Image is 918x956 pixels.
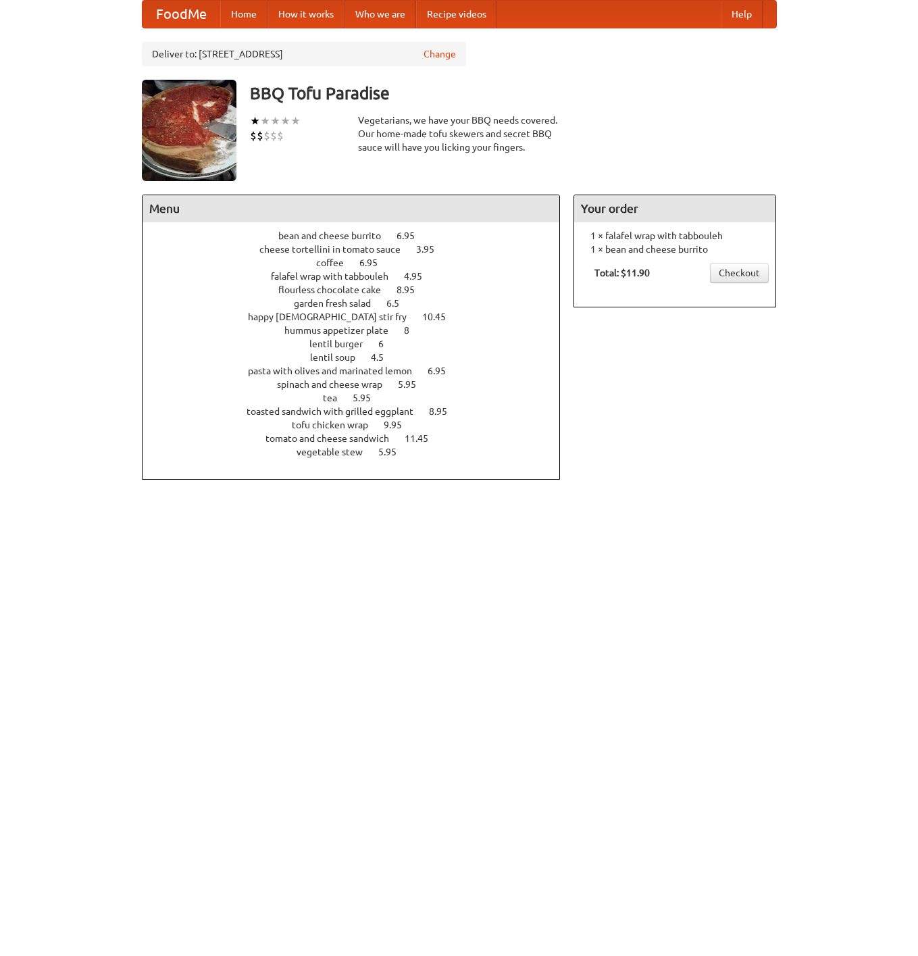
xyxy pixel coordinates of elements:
[142,80,236,181] img: angular.jpg
[263,128,270,143] li: $
[316,257,357,268] span: coffee
[260,114,270,128] li: ★
[277,128,284,143] li: $
[265,433,403,444] span: tomato and cheese sandwich
[284,325,434,336] a: hummus appetizer plate 8
[292,420,427,430] a: tofu chicken wrap 9.95
[378,447,410,457] span: 5.95
[309,338,409,349] a: lentil burger 6
[721,1,763,28] a: Help
[278,230,440,241] a: bean and cheese burrito 6.95
[384,420,415,430] span: 9.95
[310,352,409,363] a: lentil soup 4.5
[271,271,402,282] span: falafel wrap with tabbouleh
[277,379,396,390] span: spinach and cheese wrap
[386,298,413,309] span: 6.5
[270,114,280,128] li: ★
[398,379,430,390] span: 5.95
[143,195,560,222] h4: Menu
[250,114,260,128] li: ★
[270,128,277,143] li: $
[294,298,424,309] a: garden fresh salad 6.5
[424,47,456,61] a: Change
[422,311,459,322] span: 10.45
[290,114,301,128] li: ★
[429,406,461,417] span: 8.95
[428,366,459,376] span: 6.95
[143,1,220,28] a: FoodMe
[297,447,422,457] a: vegetable stew 5.95
[248,366,471,376] a: pasta with olives and marinated lemon 6.95
[397,230,428,241] span: 6.95
[316,257,403,268] a: coffee 6.95
[371,352,397,363] span: 4.5
[267,1,345,28] a: How it works
[248,311,471,322] a: happy [DEMOGRAPHIC_DATA] stir fry 10.45
[284,325,402,336] span: hummus appetizer plate
[309,338,376,349] span: lentil burger
[416,1,497,28] a: Recipe videos
[358,114,561,154] div: Vegetarians, we have your BBQ needs covered. Our home-made tofu skewers and secret BBQ sauce will...
[323,393,396,403] a: tea 5.95
[710,263,769,283] a: Checkout
[257,128,263,143] li: $
[278,284,394,295] span: flourless chocolate cake
[310,352,369,363] span: lentil soup
[259,244,414,255] span: cheese tortellini in tomato sauce
[220,1,267,28] a: Home
[594,268,650,278] b: Total: $11.90
[247,406,472,417] a: toasted sandwich with grilled eggplant 8.95
[265,433,453,444] a: tomato and cheese sandwich 11.45
[259,244,459,255] a: cheese tortellini in tomato sauce 3.95
[416,244,448,255] span: 3.95
[248,311,420,322] span: happy [DEMOGRAPHIC_DATA] stir fry
[404,325,423,336] span: 8
[294,298,384,309] span: garden fresh salad
[397,284,428,295] span: 8.95
[404,271,436,282] span: 4.95
[378,338,397,349] span: 6
[574,195,775,222] h4: Your order
[277,379,441,390] a: spinach and cheese wrap 5.95
[278,230,394,241] span: bean and cheese burrito
[292,420,382,430] span: tofu chicken wrap
[581,243,769,256] li: 1 × bean and cheese burrito
[297,447,376,457] span: vegetable stew
[250,128,257,143] li: $
[250,80,777,107] h3: BBQ Tofu Paradise
[323,393,351,403] span: tea
[278,284,440,295] a: flourless chocolate cake 8.95
[345,1,416,28] a: Who we are
[248,366,426,376] span: pasta with olives and marinated lemon
[359,257,391,268] span: 6.95
[247,406,427,417] span: toasted sandwich with grilled eggplant
[353,393,384,403] span: 5.95
[271,271,447,282] a: falafel wrap with tabbouleh 4.95
[280,114,290,128] li: ★
[405,433,442,444] span: 11.45
[142,42,466,66] div: Deliver to: [STREET_ADDRESS]
[581,229,769,243] li: 1 × falafel wrap with tabbouleh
